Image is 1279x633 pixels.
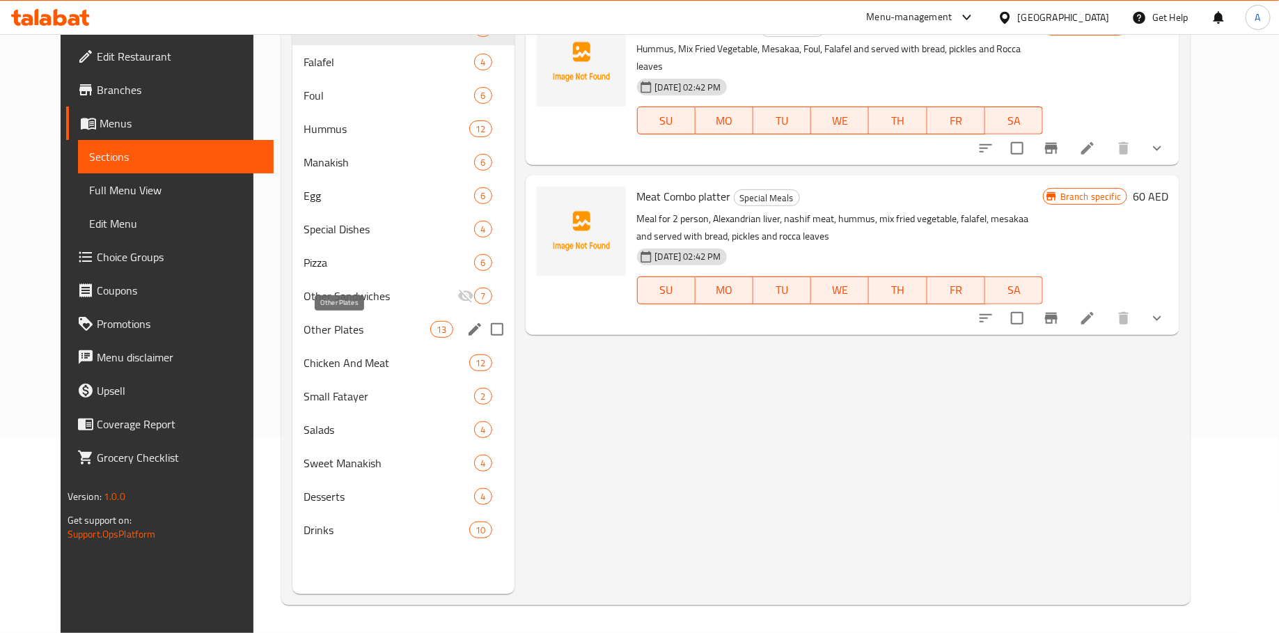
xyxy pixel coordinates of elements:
span: Choice Groups [97,249,263,265]
span: 4 [475,423,491,437]
a: Menu disclaimer [66,341,274,374]
span: A [1255,10,1261,25]
div: Special Meals [734,189,800,206]
nav: Menu sections [292,6,515,552]
span: Special Dishes [304,221,474,237]
span: Menus [100,115,263,132]
span: Special Meals [735,190,799,206]
button: SA [985,107,1043,134]
span: Drinks [304,522,469,538]
button: MO [696,276,753,304]
div: Sweet Manakish4 [292,446,515,480]
p: Hummus, Mix Fried Vegetable, Mesakaa, Foul, Falafel and served with bread, pickles and Rocca leaves [637,40,1043,75]
svg: Inactive section [457,288,474,304]
span: Branch specific [1055,190,1127,203]
span: Select to update [1003,304,1032,333]
span: Promotions [97,315,263,332]
a: Edit menu item [1079,310,1096,327]
button: SU [637,276,696,304]
div: items [474,488,492,505]
button: sort-choices [969,302,1003,335]
span: 6 [475,89,491,102]
span: SA [991,280,1037,300]
div: items [474,187,492,204]
span: TH [874,280,921,300]
svg: Show Choices [1149,310,1166,327]
span: Hummus [304,120,469,137]
div: Other Sandwiches7 [292,279,515,313]
span: Sections [89,148,263,165]
span: 10 [470,524,491,537]
a: Coupons [66,274,274,307]
div: Special Dishes4 [292,212,515,246]
span: SU [643,280,690,300]
span: 2 [475,390,491,403]
span: Full Menu View [89,182,263,198]
a: Upsell [66,374,274,407]
div: Egg6 [292,179,515,212]
span: Other Plates [304,321,430,338]
span: Select to update [1003,134,1032,163]
button: FR [927,107,985,134]
span: FR [933,111,980,131]
span: Coverage Report [97,416,263,432]
img: Vegetarian Combo platter [537,17,626,107]
div: Small Fatayer2 [292,380,515,413]
span: SA [991,111,1037,131]
div: items [469,522,492,538]
div: Small Fatayer [304,388,474,405]
span: Chicken And Meat [304,354,469,371]
button: FR [927,276,985,304]
span: 1.0.0 [104,487,125,506]
button: TU [753,276,811,304]
span: [DATE] 02:42 PM [650,250,727,263]
button: delete [1107,302,1140,335]
span: Menu disclaimer [97,349,263,366]
div: Falafel [304,54,474,70]
div: items [474,421,492,438]
div: Egg [304,187,474,204]
a: Sections [78,140,274,173]
div: Foul6 [292,79,515,112]
div: Manakish6 [292,146,515,179]
button: TH [869,276,927,304]
div: items [474,254,492,271]
span: Edit Menu [89,215,263,232]
span: Grocery Checklist [97,449,263,466]
div: Pizza6 [292,246,515,279]
span: Other Sandwiches [304,288,457,304]
div: items [474,54,492,70]
span: MO [701,111,748,131]
button: sort-choices [969,132,1003,165]
button: show more [1140,132,1174,165]
div: items [474,87,492,104]
h6: 40 AED [1133,17,1168,37]
span: Foul [304,87,474,104]
button: SU [637,107,696,134]
span: SU [643,111,690,131]
div: items [469,120,492,137]
span: Desserts [304,488,474,505]
span: Coupons [97,282,263,299]
div: items [474,154,492,171]
div: Other Plates13edit [292,313,515,346]
span: Meat Combo platter [637,186,731,207]
span: 4 [475,490,491,503]
span: Pizza [304,254,474,271]
div: Chicken And Meat12 [292,346,515,380]
a: Menus [66,107,274,140]
span: MO [701,280,748,300]
div: items [474,288,492,304]
a: Coverage Report [66,407,274,441]
a: Edit Menu [78,207,274,240]
span: WE [817,280,863,300]
span: 7 [475,290,491,303]
a: Edit menu item [1079,140,1096,157]
span: WE [817,111,863,131]
span: 6 [475,156,491,169]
